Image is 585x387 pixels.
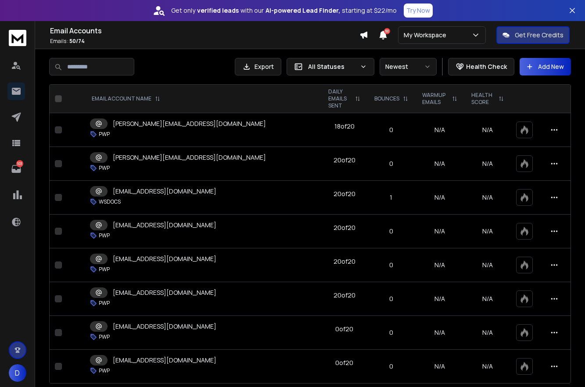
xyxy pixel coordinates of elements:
p: 0 [373,328,410,337]
p: PWP [99,232,110,239]
p: Get Free Credits [515,31,563,39]
p: N/A [470,159,506,168]
a: 103 [7,160,25,178]
p: PWP [99,333,110,340]
div: EMAIL ACCOUNT NAME [92,95,160,102]
p: N/A [470,328,506,337]
p: 0 [373,227,410,236]
td: N/A [415,248,464,282]
span: 50 / 74 [69,37,85,45]
td: N/A [415,181,464,215]
div: 0 of 20 [335,325,353,333]
div: 20 of 20 [334,190,355,198]
div: 20 of 20 [334,257,355,266]
p: HEALTH SCORE [471,92,495,106]
button: D [9,364,26,382]
p: [PERSON_NAME][EMAIL_ADDRESS][DOMAIN_NAME] [113,119,266,128]
p: 1 [373,193,410,202]
p: 0 [373,159,410,168]
p: 0 [373,362,410,371]
button: Get Free Credits [496,26,570,44]
strong: verified leads [197,6,239,15]
p: PWP [99,300,110,307]
p: WSDOCS [99,198,121,205]
p: My Workspace [404,31,450,39]
p: PWP [99,165,110,172]
td: N/A [415,215,464,248]
p: All Statuses [308,62,356,71]
td: N/A [415,282,464,316]
p: [EMAIL_ADDRESS][DOMAIN_NAME] [113,254,216,263]
button: Health Check [448,58,514,75]
div: 0 of 20 [335,358,353,367]
img: logo [9,30,26,46]
p: WARMUP EMAILS [422,92,449,106]
button: Add New [520,58,571,75]
p: PWP [99,131,110,138]
p: BOUNCES [374,95,399,102]
p: [EMAIL_ADDRESS][DOMAIN_NAME] [113,221,216,229]
p: Get only with our starting at $22/mo [171,6,397,15]
span: 50 [384,28,390,34]
td: N/A [415,316,464,350]
p: [PERSON_NAME][EMAIL_ADDRESS][DOMAIN_NAME] [113,153,266,162]
p: [EMAIL_ADDRESS][DOMAIN_NAME] [113,356,216,365]
p: N/A [470,294,506,303]
button: Try Now [404,4,433,18]
td: N/A [415,113,464,147]
div: 20 of 20 [334,223,355,232]
p: N/A [470,227,506,236]
p: N/A [470,193,506,202]
p: N/A [470,261,506,269]
p: N/A [470,125,506,134]
p: PWP [99,367,110,374]
div: 20 of 20 [334,156,355,165]
p: DAILY EMAILS SENT [328,88,352,109]
p: Health Check [466,62,507,71]
p: N/A [470,362,506,371]
h1: Email Accounts [50,25,359,36]
p: 0 [373,261,410,269]
p: [EMAIL_ADDRESS][DOMAIN_NAME] [113,322,216,331]
strong: AI-powered Lead Finder, [266,6,340,15]
td: N/A [415,147,464,181]
p: Emails : [50,38,359,45]
button: Export [235,58,281,75]
div: 20 of 20 [334,291,355,300]
button: Newest [380,58,437,75]
p: 0 [373,294,410,303]
p: [EMAIL_ADDRESS][DOMAIN_NAME] [113,187,216,196]
td: N/A [415,350,464,383]
p: [EMAIL_ADDRESS][DOMAIN_NAME] [113,288,216,297]
p: 103 [16,160,23,167]
p: PWP [99,266,110,273]
p: 0 [373,125,410,134]
div: 18 of 20 [334,122,355,131]
p: Try Now [406,6,430,15]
